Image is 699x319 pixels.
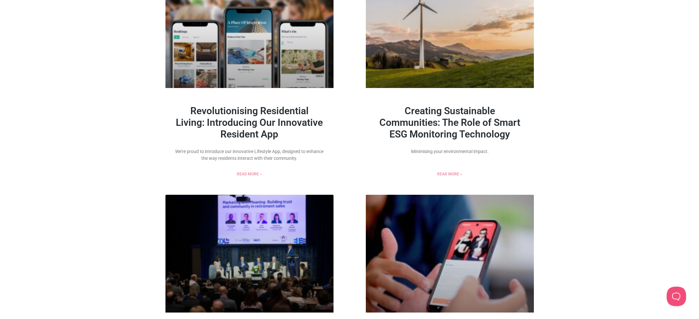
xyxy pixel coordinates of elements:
p: Minimising your environmental impact. [376,148,524,155]
a: Read more about Revolutionising Residential Living: Introducing Our Innovative Resident App [237,171,262,177]
a: Hands holding a smartphone with the screen displaying a property and resident app. [366,195,534,313]
a: Creating Sustainable Communities: The Role of Smart ESG Monitoring Technology [379,105,520,140]
a: Revolutionising Residential Living: Introducing Our Innovative Resident App [176,105,323,140]
p: We’re proud to introduce our innovative Lifestyle App, designed to enhance the way residents inte... [175,148,324,162]
iframe: Toggle Customer Support [667,287,686,306]
a: Read more about Creating Sustainable Communities: The Role of Smart ESG Monitoring Technology [437,171,462,177]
